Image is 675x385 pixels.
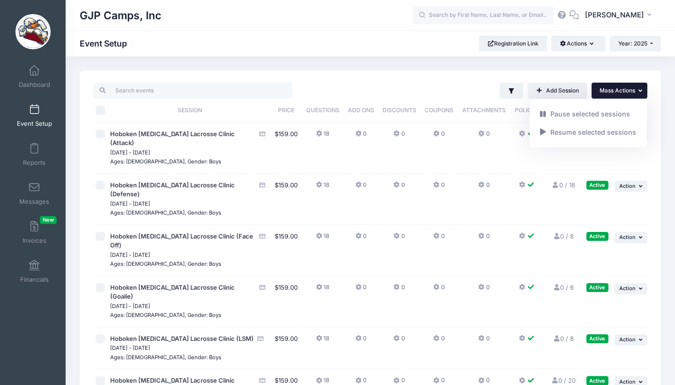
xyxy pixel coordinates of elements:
a: Event Setup [12,99,57,132]
td: $159.00 [271,327,301,370]
div: Active [586,376,608,385]
a: 0 / 20 [551,377,576,384]
button: 18 [316,181,330,194]
th: Price [271,99,301,123]
i: Accepting Credit Card Payments [258,131,266,137]
button: Action [615,232,647,243]
span: Mass Actions [600,87,635,94]
a: InvoicesNew [12,216,57,249]
button: 0 [478,130,489,143]
button: 0 [433,283,444,297]
div: Active [586,232,608,241]
a: Registration Link [479,36,547,52]
small: Ages: [DEMOGRAPHIC_DATA], Gender: Boys [110,354,221,361]
span: Year: 2025 [618,40,647,47]
span: Policies [515,107,540,114]
input: Search events [93,83,292,99]
i: Accepting Credit Card Payments [257,336,264,342]
span: [PERSON_NAME] [585,10,644,20]
button: Action [615,334,647,346]
h1: Event Setup [80,38,135,48]
small: Ages: [DEMOGRAPHIC_DATA], Gender: Boys [110,312,221,318]
div: Active [586,181,608,190]
button: 0 [393,334,405,348]
button: 18 [316,232,330,246]
i: Accepting Credit Card Payments [258,233,266,239]
button: 0 [433,181,444,194]
th: Discounts [378,99,420,123]
span: Add Ons [348,107,374,114]
button: 0 [393,181,405,194]
img: GJP Camps, Inc [15,14,51,49]
span: Action [619,285,636,292]
span: Hoboken [MEDICAL_DATA] Lacrosse Clinic (LSM) [110,335,254,342]
a: Dashboard [12,60,57,93]
span: New [40,216,57,224]
small: Ages: [DEMOGRAPHIC_DATA], Gender: Boys [110,158,221,165]
i: Accepting Credit Card Payments [258,377,266,384]
button: 0 [433,334,444,348]
th: Attachments [457,99,510,123]
a: Pause selected sessions [534,105,643,123]
a: Add Session [528,83,587,99]
span: Dashboard [19,81,50,89]
small: [DATE] - [DATE] [110,149,150,156]
small: Ages: [DEMOGRAPHIC_DATA], Gender: Boys [110,209,221,216]
a: Reports [12,138,57,171]
th: Coupons [420,99,457,123]
button: 18 [316,130,330,143]
span: Event Setup [17,120,52,128]
td: $159.00 [271,225,301,276]
span: Action [619,234,636,240]
td: $159.00 [271,123,301,174]
i: Accepting Credit Card Payments [258,182,266,188]
button: [PERSON_NAME] [579,5,661,26]
button: 0 [478,283,489,297]
small: [DATE] - [DATE] [110,345,150,351]
span: Coupons [425,107,453,114]
span: Hoboken [MEDICAL_DATA] Lacrosse Clinic (Face Off) [110,232,253,249]
div: Active [586,334,608,343]
span: Financials [20,276,49,284]
th: Add Ons [344,99,378,123]
button: 0 [478,334,489,348]
small: [DATE] - [DATE] [110,200,150,207]
span: Action [619,378,636,385]
button: 0 [478,181,489,194]
span: Action [619,183,636,189]
a: 0 / 8 [553,232,574,240]
span: Discounts [382,107,416,114]
button: 0 [355,283,367,297]
button: 0 [393,283,405,297]
a: 0 / 18 [551,181,575,189]
button: 0 [393,232,405,246]
button: Year: 2025 [610,36,661,52]
button: 18 [316,283,330,297]
button: Actions [551,36,605,52]
i: Accepting Credit Card Payments [258,285,266,291]
button: 0 [393,130,405,143]
button: 0 [433,130,444,143]
th: Questions [301,99,344,123]
a: Resume selected sessions [534,123,643,141]
div: Active [586,283,608,292]
td: $159.00 [271,174,301,225]
span: Action [619,336,636,343]
small: Ages: [DEMOGRAPHIC_DATA], Gender: Boys [110,261,221,267]
th: Policies [510,99,544,123]
a: Financials [12,255,57,288]
button: 0 [355,130,367,143]
span: Hoboken [MEDICAL_DATA] Lacrosse Clinic (Goalie) [110,284,235,300]
button: Mass Actions [592,83,647,99]
span: Hoboken [MEDICAL_DATA] Lacrosse Clinic (Defense) [110,181,235,198]
span: Reports [23,159,45,167]
a: Messages [12,177,57,210]
button: Action [615,283,647,294]
button: 0 [355,232,367,246]
input: Search by First Name, Last Name, or Email... [413,6,554,25]
button: 18 [316,334,330,348]
span: Questions [306,107,339,114]
a: 0 / 8 [553,335,574,342]
button: 0 [355,181,367,194]
button: 0 [355,334,367,348]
